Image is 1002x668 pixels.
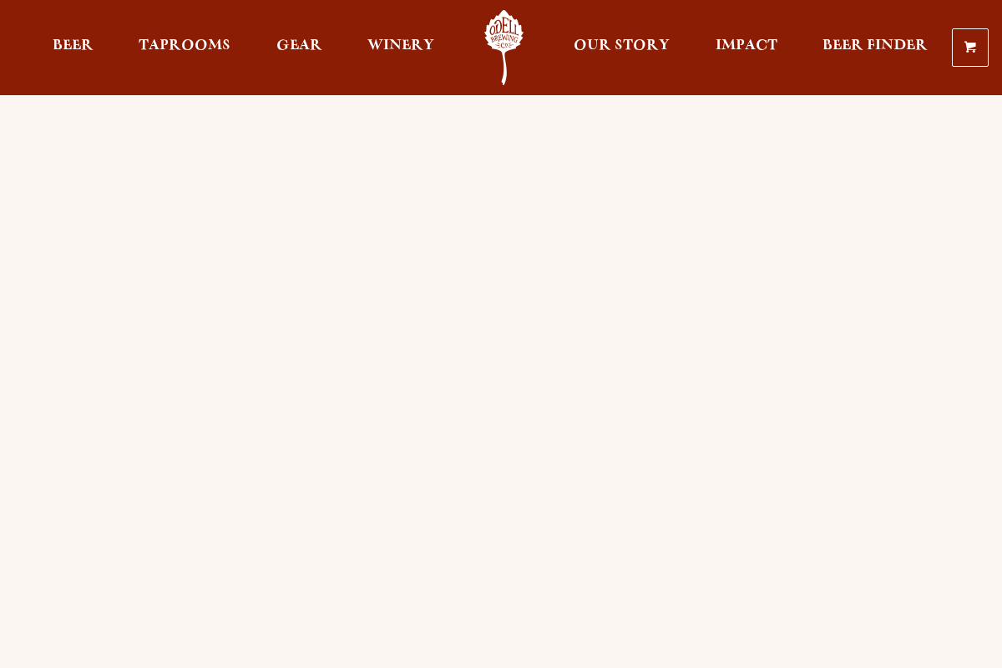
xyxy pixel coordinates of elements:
[716,39,777,53] span: Impact
[128,10,241,85] a: Taprooms
[357,10,445,85] a: Winery
[42,10,104,85] a: Beer
[139,39,230,53] span: Taprooms
[367,39,434,53] span: Winery
[574,39,670,53] span: Our Story
[266,10,333,85] a: Gear
[563,10,681,85] a: Our Story
[812,10,939,85] a: Beer Finder
[822,39,928,53] span: Beer Finder
[276,39,322,53] span: Gear
[473,10,535,85] a: Odell Home
[53,39,94,53] span: Beer
[705,10,788,85] a: Impact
